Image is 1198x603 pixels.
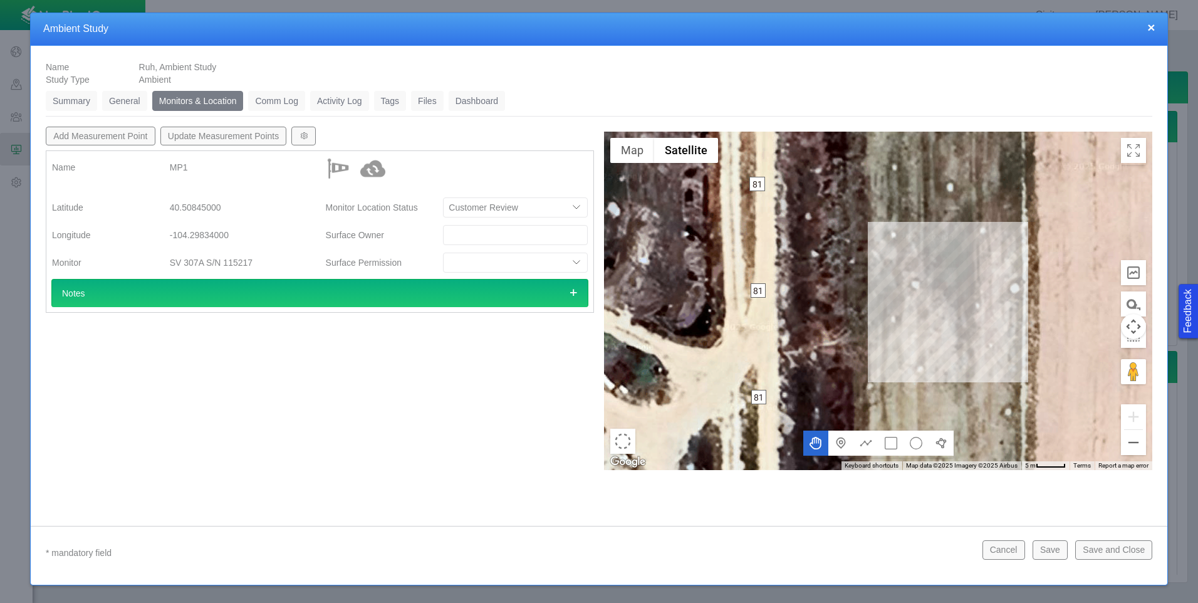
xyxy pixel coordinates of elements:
button: Measure [1121,323,1146,348]
a: Files [411,91,444,111]
button: Map Scale: 5 m per 44 pixels [1021,461,1070,470]
button: Zoom out [1121,430,1146,455]
button: Map camera controls [1121,314,1146,339]
span: 5 m [1025,462,1036,469]
a: Comm Log [248,91,305,111]
a: Dashboard [449,91,506,111]
span: Map data ©2025 Imagery ©2025 Airbus [906,462,1018,469]
span: Study Type [46,75,90,85]
button: Save and Close [1075,540,1152,559]
a: Activity Log [310,91,369,111]
label: Latitude [42,196,160,219]
a: General [102,91,147,111]
button: Add Measurement Point [46,127,155,145]
div: Notes [51,279,588,307]
button: Toggle Fullscreen in browser window [1121,138,1146,163]
a: Tags [374,91,407,111]
img: Google [607,454,648,470]
div: -104.29834000 [170,224,315,246]
button: Elevation [1121,260,1146,285]
a: Open this area in Google Maps (opens a new window) [607,454,648,470]
label: Name [42,156,160,179]
button: Show satellite imagery [654,138,718,163]
h4: Ambient Study [43,23,1155,36]
label: Monitor [42,251,160,274]
button: Save [1033,540,1068,559]
div: SV 307A S/N 115217 [170,251,315,274]
label: Surface Permission [316,251,434,274]
button: Draw a polygon [929,431,954,456]
a: Report a map error [1098,462,1149,469]
button: Draw a circle [904,431,929,456]
button: Measure [1121,291,1146,317]
button: Cancel [982,540,1025,559]
button: Move the map [803,431,828,456]
img: Noise$Image_collection_Noise$Windsock.png [325,156,350,181]
p: * mandatory field [46,545,972,561]
label: Longitude [42,224,160,246]
div: MP1 [170,156,315,179]
button: Zoom in [1121,404,1146,429]
button: Keyboard shortcuts [845,461,898,470]
button: Add a marker [828,431,853,456]
button: Select area [610,429,635,454]
button: Drag Pegman onto the map to open Street View [1121,359,1146,384]
a: Summary [46,91,97,111]
button: Draw a rectangle [878,431,904,456]
span: Ruh, Ambient Study [139,62,217,72]
button: Show street map [610,138,654,163]
label: Surface Owner [316,224,434,246]
button: Update Measurement Points [160,127,287,145]
button: Draw a multipoint line [853,431,878,456]
a: Monitors & Location [152,91,244,111]
div: 40.50845000 [170,196,315,219]
img: Synced with API [360,156,385,181]
span: Name [46,62,69,72]
a: Terms (opens in new tab) [1073,462,1091,469]
button: close [1147,21,1155,34]
label: Monitor Location Status [316,196,434,219]
span: Ambient [139,75,171,85]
